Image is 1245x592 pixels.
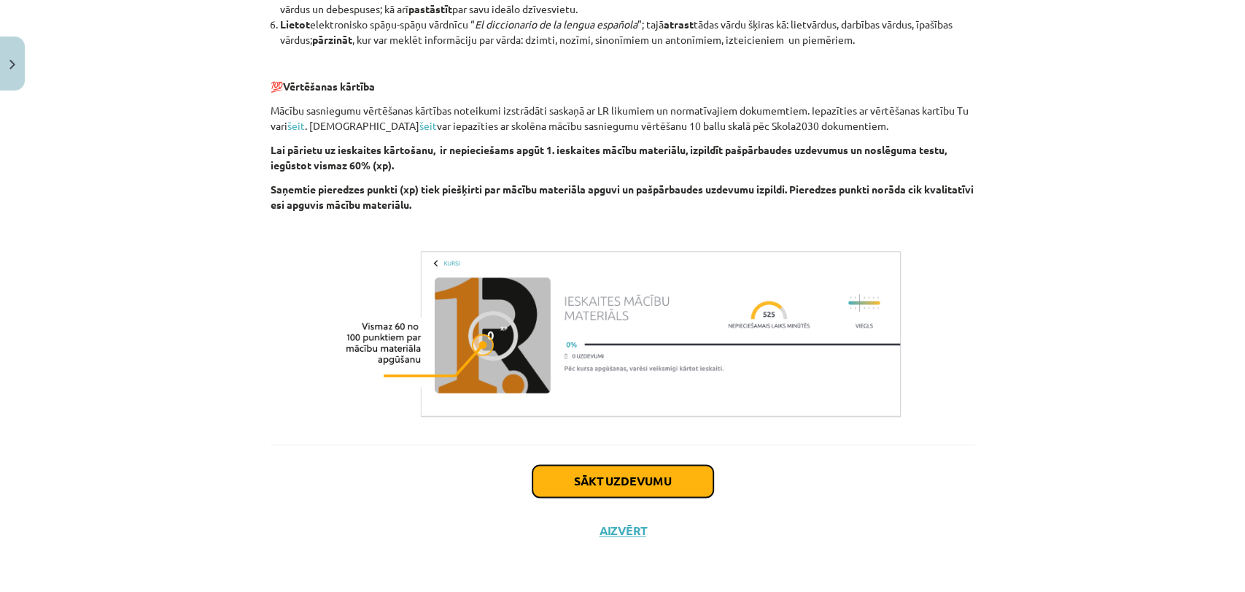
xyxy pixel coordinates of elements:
b: Vērtēšanas kārtība [283,80,375,93]
a: šeit [419,119,437,132]
b: atrast [664,18,694,31]
p: 💯 [271,79,975,94]
li: elektronisko spāņu-spāņu vārdnīcu “ ”; tajā tādas vārdu šķiras kā: lietvārdus, darbības vārdus, ī... [280,17,975,47]
a: šeit [287,119,305,132]
b: Lai pārietu uz ieskaites kārtošanu, ir nepieciešams apgūt 1. ieskaites mācību materiālu, izpildīt... [271,143,947,172]
button: Sākt uzdevumu [532,465,713,497]
b: pastāstīt [408,2,452,15]
button: Aizvērt [595,523,651,538]
b: pārzināt [312,33,352,46]
p: Mācību sasniegumu vērtēšanas kārtības noteikumi izstrādāti saskaņā ar LR likumiem un normatīvajie... [271,103,975,134]
b: Saņemtie pieredzes punkti (xp) tiek piešķirti par mācību materiāla apguvi un pašpārbaudes uzdevum... [271,182,974,211]
i: El diccionario de la lengua española [475,18,637,31]
img: icon-close-lesson-0947bae3869378f0d4975bcd49f059093ad1ed9edebbc8119c70593378902aed.svg [9,60,15,69]
b: Lietot [280,18,310,31]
